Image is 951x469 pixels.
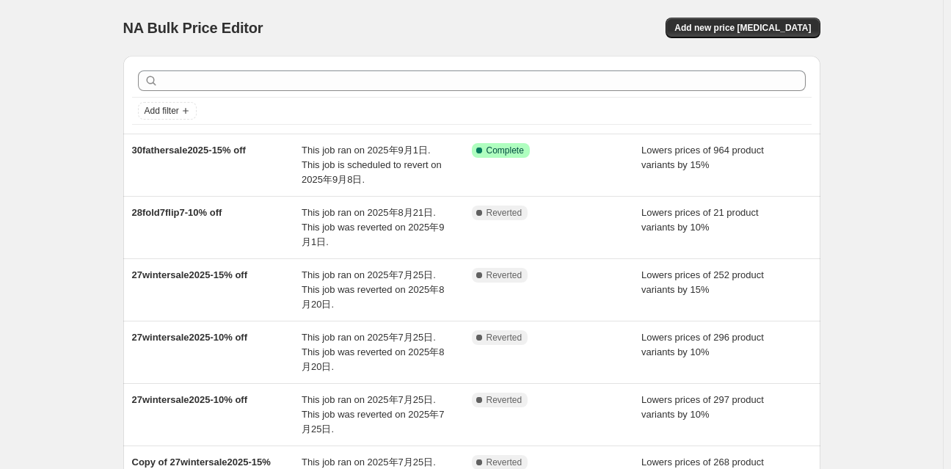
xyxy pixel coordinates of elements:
[641,145,764,170] span: Lowers prices of 964 product variants by 15%
[487,394,522,406] span: Reverted
[302,332,444,372] span: This job ran on 2025年7月25日. This job was reverted on 2025年8月20日.
[674,22,811,34] span: Add new price [MEDICAL_DATA]
[123,20,263,36] span: NA Bulk Price Editor
[302,394,444,435] span: This job ran on 2025年7月25日. This job was reverted on 2025年7月25日.
[666,18,820,38] button: Add new price [MEDICAL_DATA]
[487,457,522,468] span: Reverted
[641,394,764,420] span: Lowers prices of 297 product variants by 10%
[132,145,246,156] span: 30fathersale2025-15% off
[487,332,522,343] span: Reverted
[487,269,522,281] span: Reverted
[641,332,764,357] span: Lowers prices of 296 product variants by 10%
[132,394,248,405] span: 27wintersale2025-10% off
[302,145,442,185] span: This job ran on 2025年9月1日. This job is scheduled to revert on 2025年9月8日.
[132,332,248,343] span: 27wintersale2025-10% off
[487,145,524,156] span: Complete
[138,102,197,120] button: Add filter
[641,207,759,233] span: Lowers prices of 21 product variants by 10%
[302,269,444,310] span: This job ran on 2025年7月25日. This job was reverted on 2025年8月20日.
[132,269,248,280] span: 27wintersale2025-15% off
[641,269,764,295] span: Lowers prices of 252 product variants by 15%
[302,207,444,247] span: This job ran on 2025年8月21日. This job was reverted on 2025年9月1日.
[132,207,222,218] span: 28fold7flip7-10% off
[145,105,179,117] span: Add filter
[487,207,522,219] span: Reverted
